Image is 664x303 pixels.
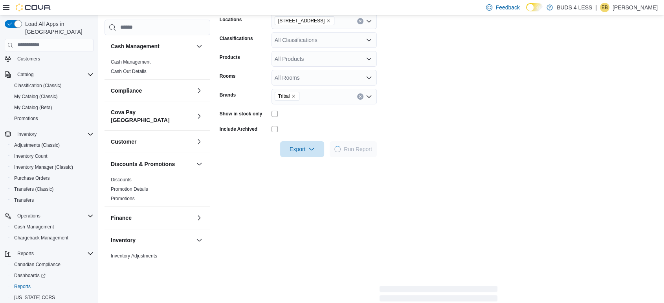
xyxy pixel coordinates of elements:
[8,232,97,243] button: Chargeback Management
[11,271,94,280] span: Dashboards
[602,3,608,12] span: EB
[11,195,37,205] a: Transfers
[11,222,94,232] span: Cash Management
[2,69,97,80] button: Catalog
[16,4,51,11] img: Cova
[11,162,76,172] a: Inventory Manager (Classic)
[111,160,193,168] button: Discounts & Promotions
[285,141,319,157] span: Export
[495,4,519,11] span: Feedback
[14,130,40,139] button: Inventory
[8,173,97,184] button: Purchase Orders
[2,248,97,259] button: Reports
[8,195,97,206] button: Transfers
[220,35,253,42] label: Classifications
[111,87,193,95] button: Compliance
[613,3,658,12] p: [PERSON_NAME]
[14,70,94,79] span: Catalog
[194,159,204,169] button: Discounts & Promotions
[275,16,335,25] span: 23 Young Street
[2,53,97,64] button: Customers
[111,59,150,65] a: Cash Management
[111,42,193,50] button: Cash Management
[11,92,61,101] a: My Catalog (Classic)
[14,164,73,170] span: Inventory Manager (Classic)
[595,3,597,12] p: |
[8,80,97,91] button: Classification (Classic)
[526,3,543,11] input: Dark Mode
[111,214,193,222] button: Finance
[11,151,51,161] a: Inventory Count
[14,211,44,221] button: Operations
[11,293,58,302] a: [US_STATE] CCRS
[291,94,296,99] button: Remove Tribal from selection in this group
[357,18,363,24] button: Clear input
[14,115,38,122] span: Promotions
[17,131,37,137] span: Inventory
[14,186,53,192] span: Transfers (Classic)
[8,102,97,113] button: My Catalog (Beta)
[14,130,94,139] span: Inventory
[11,114,41,123] a: Promotions
[17,56,40,62] span: Customers
[8,140,97,151] button: Adjustments (Classic)
[22,20,94,36] span: Load All Apps in [GEOGRAPHIC_DATA]
[111,236,136,244] h3: Inventory
[220,73,236,79] label: Rooms
[111,196,135,201] a: Promotions
[194,42,204,51] button: Cash Management
[14,142,60,148] span: Adjustments (Classic)
[11,233,72,243] a: Chargeback Management
[11,271,49,280] a: Dashboards
[278,92,290,100] span: Tribal
[220,92,236,98] label: Brands
[11,162,94,172] span: Inventory Manager (Classic)
[14,54,43,64] a: Customers
[366,75,372,81] button: Open list of options
[111,68,147,75] span: Cash Out Details
[11,184,94,194] span: Transfers (Classic)
[14,249,37,258] button: Reports
[526,11,526,12] span: Dark Mode
[14,249,94,258] span: Reports
[220,54,240,60] label: Products
[111,253,157,259] a: Inventory Adjustments
[8,221,97,232] button: Cash Management
[14,104,52,111] span: My Catalog (Beta)
[11,114,94,123] span: Promotions
[11,282,94,291] span: Reports
[275,92,300,100] span: Tribal
[2,129,97,140] button: Inventory
[111,138,193,146] button: Customer
[8,91,97,102] button: My Catalog (Classic)
[111,177,132,183] a: Discounts
[111,69,147,74] a: Cash Out Details
[194,111,204,121] button: Cova Pay [GEOGRAPHIC_DATA]
[366,56,372,62] button: Open list of options
[14,197,34,203] span: Transfers
[278,17,325,25] span: [STREET_ADDRESS]
[17,250,34,257] span: Reports
[2,210,97,221] button: Operations
[14,261,61,268] span: Canadian Compliance
[334,146,341,152] span: Loading
[14,153,48,159] span: Inventory Count
[11,260,94,269] span: Canadian Compliance
[11,92,94,101] span: My Catalog (Classic)
[11,195,94,205] span: Transfers
[11,151,94,161] span: Inventory Count
[8,281,97,292] button: Reports
[14,224,54,230] span: Cash Management
[357,93,363,100] button: Clear input
[326,18,331,23] button: Remove 23 Young Street from selection in this group
[8,270,97,281] a: Dashboards
[111,108,193,124] button: Cova Pay [GEOGRAPHIC_DATA]
[330,141,377,157] button: LoadingRun Report
[366,18,372,24] button: Open list of options
[14,175,50,181] span: Purchase Orders
[14,294,55,301] span: [US_STATE] CCRS
[220,126,257,132] label: Include Archived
